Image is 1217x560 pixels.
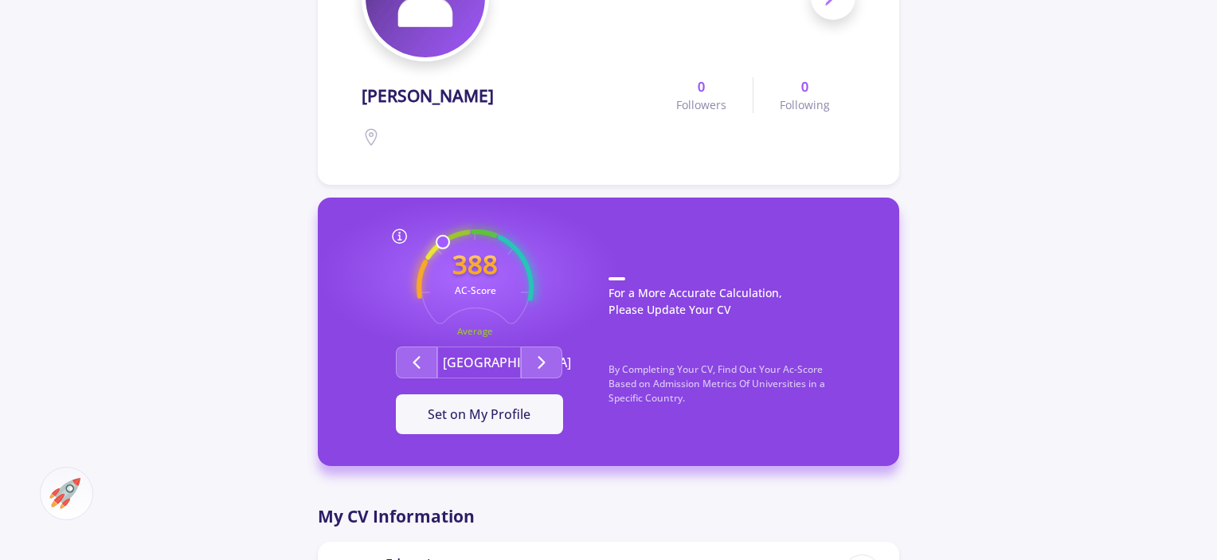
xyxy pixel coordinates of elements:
span: Set on My Profile [428,405,530,423]
text: 388 [452,246,498,282]
p: By Completing Your CV, Find Out Your Ac-Score Based on Admission Metrics Of Universities in a Spe... [608,362,867,421]
span: Followers [676,96,726,113]
div: Second group [350,347,608,378]
img: ac-market [49,478,80,509]
b: 0 [698,77,705,96]
b: 0 [801,77,808,96]
span: [PERSON_NAME] [362,84,494,109]
button: [GEOGRAPHIC_DATA] [437,347,521,378]
p: For a More Accurate Calculation, Please Update Your CV [608,277,867,334]
p: My CV Information [318,504,899,530]
text: Average [457,326,493,338]
text: AC-Score [455,284,496,297]
span: Following [780,96,830,113]
button: Set on My Profile [396,394,563,434]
